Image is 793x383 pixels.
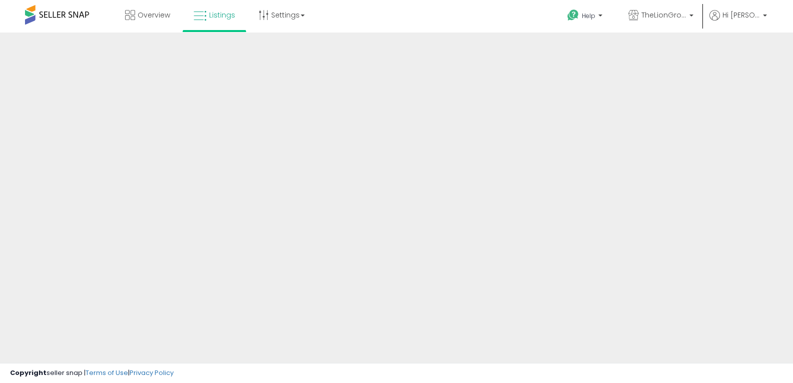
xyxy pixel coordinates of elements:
[130,368,174,377] a: Privacy Policy
[582,12,595,20] span: Help
[559,2,612,33] a: Help
[641,10,686,20] span: TheLionGroup US
[567,9,579,22] i: Get Help
[86,368,128,377] a: Terms of Use
[138,10,170,20] span: Overview
[10,368,174,378] div: seller snap | |
[209,10,235,20] span: Listings
[709,10,767,33] a: Hi [PERSON_NAME]
[10,368,47,377] strong: Copyright
[722,10,760,20] span: Hi [PERSON_NAME]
